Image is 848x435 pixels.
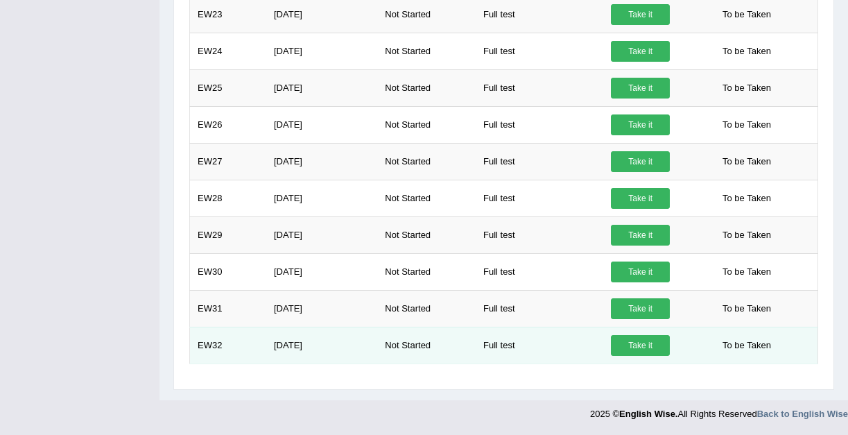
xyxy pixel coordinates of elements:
a: Back to English Wise [757,409,848,419]
td: Not Started [377,33,476,69]
td: Full test [476,290,603,327]
span: To be Taken [716,78,778,99]
td: Not Started [377,180,476,216]
td: Not Started [377,327,476,364]
div: 2025 © All Rights Reserved [590,400,848,420]
td: Full test [476,143,603,180]
a: Take it [611,114,670,135]
td: EW27 [190,143,266,180]
span: To be Taken [716,41,778,62]
td: [DATE] [266,327,377,364]
span: To be Taken [716,188,778,209]
strong: English Wise. [619,409,677,419]
td: [DATE] [266,69,377,106]
td: Not Started [377,216,476,253]
td: [DATE] [266,290,377,327]
a: Take it [611,41,670,62]
td: [DATE] [266,33,377,69]
span: To be Taken [716,225,778,246]
td: EW26 [190,106,266,143]
a: Take it [611,225,670,246]
td: Full test [476,69,603,106]
td: EW30 [190,253,266,290]
a: Take it [611,262,670,282]
a: Take it [611,4,670,25]
span: To be Taken [716,298,778,319]
td: [DATE] [266,106,377,143]
span: To be Taken [716,151,778,172]
td: [DATE] [266,216,377,253]
td: Full test [476,33,603,69]
td: Full test [476,180,603,216]
a: Take it [611,151,670,172]
td: EW31 [190,290,266,327]
a: Take it [611,188,670,209]
span: To be Taken [716,335,778,356]
td: [DATE] [266,143,377,180]
td: Not Started [377,290,476,327]
span: To be Taken [716,262,778,282]
td: EW32 [190,327,266,364]
td: Full test [476,106,603,143]
td: Not Started [377,143,476,180]
td: [DATE] [266,253,377,290]
td: Full test [476,216,603,253]
td: EW28 [190,180,266,216]
td: Not Started [377,106,476,143]
a: Take it [611,335,670,356]
td: Full test [476,253,603,290]
td: Full test [476,327,603,364]
a: Take it [611,298,670,319]
td: EW24 [190,33,266,69]
td: EW25 [190,69,266,106]
span: To be Taken [716,114,778,135]
span: To be Taken [716,4,778,25]
a: Take it [611,78,670,99]
td: Not Started [377,69,476,106]
td: EW29 [190,216,266,253]
td: Not Started [377,253,476,290]
td: [DATE] [266,180,377,216]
